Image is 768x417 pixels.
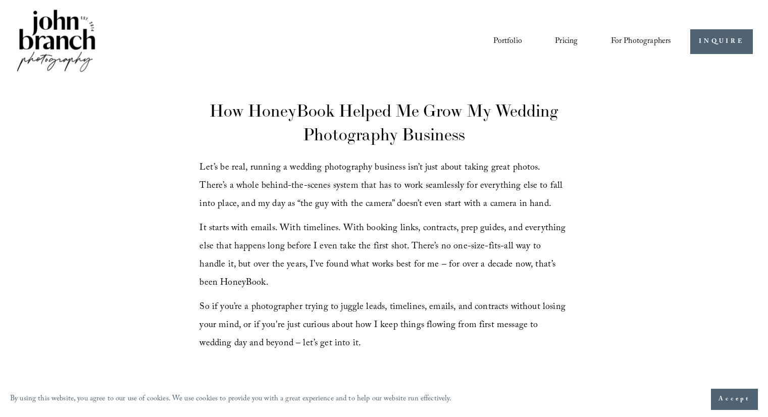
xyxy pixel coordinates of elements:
span: It starts with emails. With timelines. With booking links, contracts, prep guides, and everything... [199,221,568,291]
span: For Photographers [611,34,672,49]
a: folder dropdown [611,33,672,50]
a: Pricing [555,33,578,50]
p: By using this website, you agree to our use of cookies. We use cookies to provide you with a grea... [10,392,452,407]
span: Accept [719,394,750,404]
a: Portfolio [493,33,522,50]
img: John Branch IV Photography [15,8,97,76]
button: Accept [711,389,758,410]
h1: How HoneyBook Helped Me Grow My Wedding Photography Business [199,99,568,146]
a: INQUIRE [690,29,752,54]
span: So if you’re a photographer trying to juggle leads, timelines, emails, and contracts without losi... [199,300,568,352]
span: Let’s be real, running a wedding photography business isn’t just about taking great photos. There... [199,161,565,213]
